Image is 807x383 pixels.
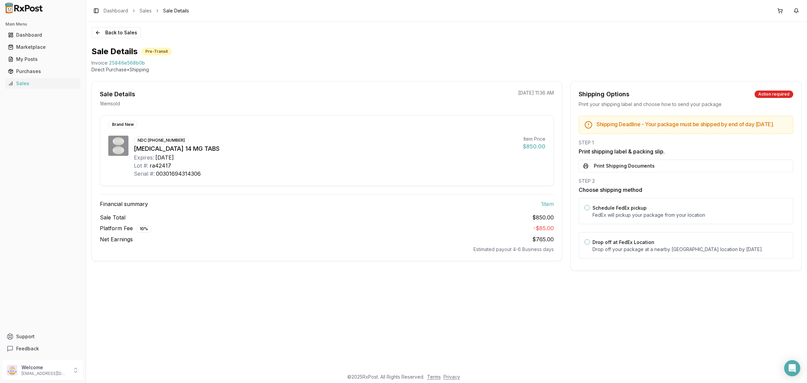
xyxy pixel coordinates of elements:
label: Schedule FedEx pickup [592,205,647,211]
a: Marketplace [5,41,80,53]
p: Drop off your package at a nearby [GEOGRAPHIC_DATA] location by [DATE] . [592,246,787,253]
div: Expires: [134,153,154,162]
span: 1 item [541,200,554,208]
span: $765.00 [532,236,554,243]
div: [DATE] [155,153,174,162]
div: Item Price [523,136,545,142]
div: 10 % [136,225,152,233]
div: Lot #: [134,162,148,170]
span: Financial summary [100,200,148,208]
h1: Sale Details [91,46,138,57]
button: Purchases [3,66,83,77]
a: Terms [427,374,441,380]
div: Pre-Transit [142,48,171,55]
h3: Print shipping label & packing slip. [579,147,793,155]
div: $850.00 [523,142,545,150]
a: Purchases [5,65,80,77]
p: 1 item sold [100,100,120,107]
div: ra42417 [150,162,171,170]
button: Sales [3,78,83,89]
div: Sales [8,80,78,87]
p: [DATE] 11:36 AM [518,90,554,96]
div: Action required [755,91,793,98]
button: Marketplace [3,42,83,53]
a: Sales [140,7,152,14]
a: Dashboard [5,29,80,41]
p: Welcome [22,364,68,371]
div: STEP 1 [579,139,793,146]
img: User avatar [7,365,17,376]
a: Privacy [444,374,460,380]
button: Support [3,330,83,343]
nav: breadcrumb [104,7,189,14]
p: [EMAIL_ADDRESS][DOMAIN_NAME] [22,371,68,376]
div: Sale Details [100,90,135,99]
span: $850.00 [532,213,554,221]
div: Print your shipping label and choose how to send your package [579,101,793,108]
div: Estimated payout 4-6 Business days [100,246,554,253]
div: My Posts [8,56,78,63]
span: - $85.00 [533,225,554,232]
div: Marketplace [8,44,78,50]
span: 25846e568b0b [109,60,145,66]
p: Direct Purchase • Shipping [91,66,802,73]
h3: Choose shipping method [579,186,793,194]
button: Print Shipping Documents [579,160,793,172]
button: Feedback [3,343,83,355]
span: Net Earnings [100,235,133,243]
button: My Posts [3,54,83,65]
img: Rybelsus 14 MG TABS [108,136,128,156]
label: Drop off at FedEx Location [592,239,654,245]
div: 00301694314306 [156,170,201,178]
div: Purchases [8,68,78,75]
div: Dashboard [8,32,78,38]
div: Brand New [108,121,138,128]
a: My Posts [5,53,80,65]
div: Shipping Options [579,90,629,99]
span: Sale Details [163,7,189,14]
button: Back to Sales [91,27,141,38]
a: Sales [5,77,80,90]
span: Platform Fee [100,224,152,233]
h2: Main Menu [5,22,80,27]
div: Serial #: [134,170,155,178]
h5: Shipping Deadline - Your package must be shipped by end of day [DATE] . [597,121,787,127]
img: RxPost Logo [3,3,46,13]
div: Invoice [91,60,108,66]
span: Feedback [16,345,39,352]
a: Dashboard [104,7,128,14]
div: Open Intercom Messenger [784,360,800,376]
button: Dashboard [3,30,83,40]
span: Sale Total [100,213,125,221]
div: [MEDICAL_DATA] 14 MG TABS [134,144,517,153]
div: STEP 2 [579,178,793,184]
div: NDC: [PHONE_NUMBER] [134,137,189,144]
p: FedEx will pickup your package from your location [592,212,787,218]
